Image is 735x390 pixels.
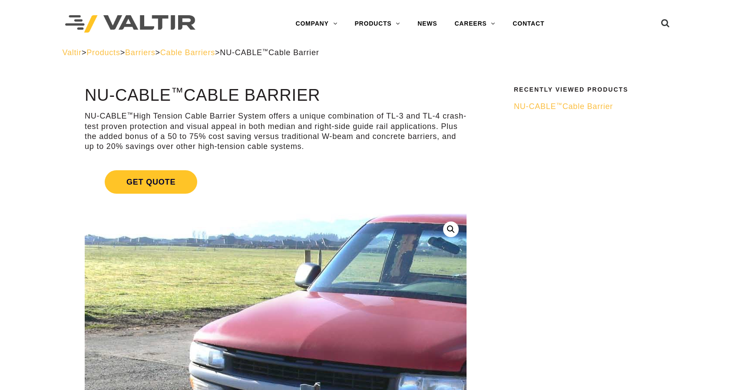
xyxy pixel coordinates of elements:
[514,86,667,93] h2: Recently Viewed Products
[85,160,467,204] a: Get Quote
[287,15,346,33] a: COMPANY
[160,48,215,57] a: Cable Barriers
[127,111,133,118] sup: ™
[262,48,268,54] sup: ™
[62,48,672,58] div: > > > >
[220,48,319,57] span: NU-CABLE Cable Barrier
[514,102,613,111] span: NU-CABLE Cable Barrier
[346,15,409,33] a: PRODUCTS
[85,86,467,105] h1: NU-CABLE Cable Barrier
[65,15,195,33] img: Valtir
[171,85,184,99] sup: ™
[514,102,667,112] a: NU-CABLE™Cable Barrier
[105,170,197,194] span: Get Quote
[556,102,562,108] sup: ™
[62,48,81,57] a: Valtir
[85,111,467,152] p: NU-CABLE High Tension Cable Barrier System offers a unique combination of TL-3 and TL-4 crash-tes...
[446,15,504,33] a: CAREERS
[125,48,155,57] a: Barriers
[409,15,446,33] a: NEWS
[86,48,120,57] a: Products
[504,15,553,33] a: CONTACT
